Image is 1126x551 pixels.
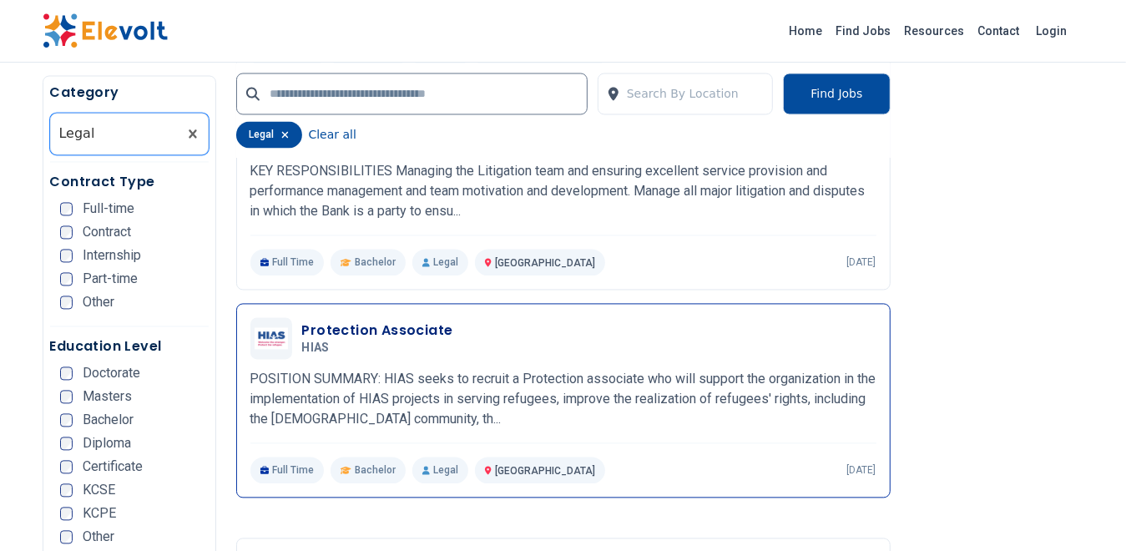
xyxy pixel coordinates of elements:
[83,413,134,427] span: Bachelor
[60,202,73,215] input: Full-time
[60,437,73,450] input: Diploma
[60,483,73,497] input: KCSE
[495,465,595,477] span: [GEOGRAPHIC_DATA]
[847,255,876,269] p: [DATE]
[83,272,138,286] span: Part-time
[83,437,131,450] span: Diploma
[250,369,876,429] p: POSITION SUMMARY: HIAS seeks to recruit a Protection associate who will support the organization ...
[250,161,876,221] p: KEY RESPONSIBILITIES Managing the Litigation team and ensuring excellent service provision and pe...
[60,249,73,262] input: Internship
[412,249,468,275] p: Legal
[847,463,876,477] p: [DATE]
[83,507,116,520] span: KCPE
[83,202,134,215] span: Full-time
[60,507,73,520] input: KCPE
[355,463,396,477] span: Bachelor
[60,296,73,309] input: Other
[60,530,73,543] input: Other
[83,296,114,309] span: Other
[250,317,876,483] a: HIASProtection AssociateHIASPOSITION SUMMARY: HIAS seeks to recruit a Protection associate who wi...
[355,255,396,269] span: Bachelor
[309,121,356,148] button: Clear all
[302,321,453,341] h3: Protection Associate
[783,73,890,114] button: Find Jobs
[83,390,132,403] span: Masters
[250,249,325,275] p: Full Time
[83,225,131,239] span: Contract
[43,13,168,48] img: Elevolt
[60,272,73,286] input: Part-time
[302,341,330,356] span: HIAS
[60,366,73,380] input: Doctorate
[83,483,115,497] span: KCSE
[250,109,876,275] a: KCB BankHead Counsel, LitigationKCB BankKEY RESPONSIBILITIES Managing the Litigation team and ens...
[83,530,114,543] span: Other
[50,336,209,356] h5: Education Level
[412,457,468,483] p: Legal
[60,225,73,239] input: Contract
[50,83,209,103] h5: Category
[1043,471,1126,551] iframe: Chat Widget
[50,172,209,192] h5: Contract Type
[83,460,143,473] span: Certificate
[83,366,140,380] span: Doctorate
[830,18,898,44] a: Find Jobs
[495,257,595,269] span: [GEOGRAPHIC_DATA]
[972,18,1027,44] a: Contact
[255,327,288,350] img: HIAS
[1027,14,1078,48] a: Login
[236,121,302,148] div: legal
[250,457,325,483] p: Full Time
[60,413,73,427] input: Bachelor
[83,249,141,262] span: Internship
[783,18,830,44] a: Home
[60,460,73,473] input: Certificate
[898,18,972,44] a: Resources
[60,390,73,403] input: Masters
